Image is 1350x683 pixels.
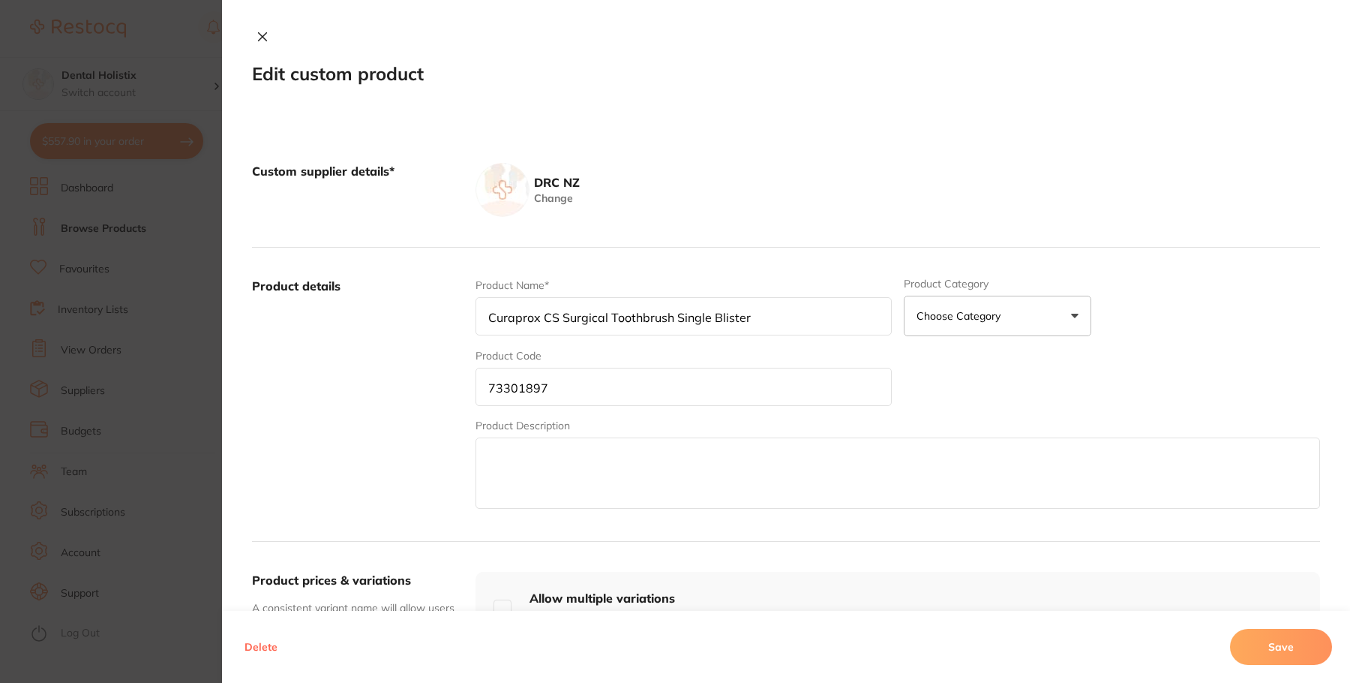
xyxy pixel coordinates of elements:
h2: Edit custom product [252,64,1320,85]
h4: Allow multiple variations [529,590,940,606]
p: Choose Category [916,308,1006,323]
button: Save [1230,629,1332,665]
button: Change [529,191,577,205]
label: Product Name* [475,279,549,291]
label: Product prices & variations [252,573,411,588]
label: Product Description [475,420,570,432]
aside: DRC NZ [529,174,580,191]
p: A consistent variant name will allow users to identify the different variation easily when adding... [252,601,463,645]
button: Choose Category [904,296,1091,336]
label: Custom supplier details* [252,163,463,217]
label: Product Category [904,278,1091,290]
label: Product details [252,278,463,512]
img: supplier image [475,163,529,217]
label: Product Code [475,350,541,362]
button: Delete [240,629,282,665]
